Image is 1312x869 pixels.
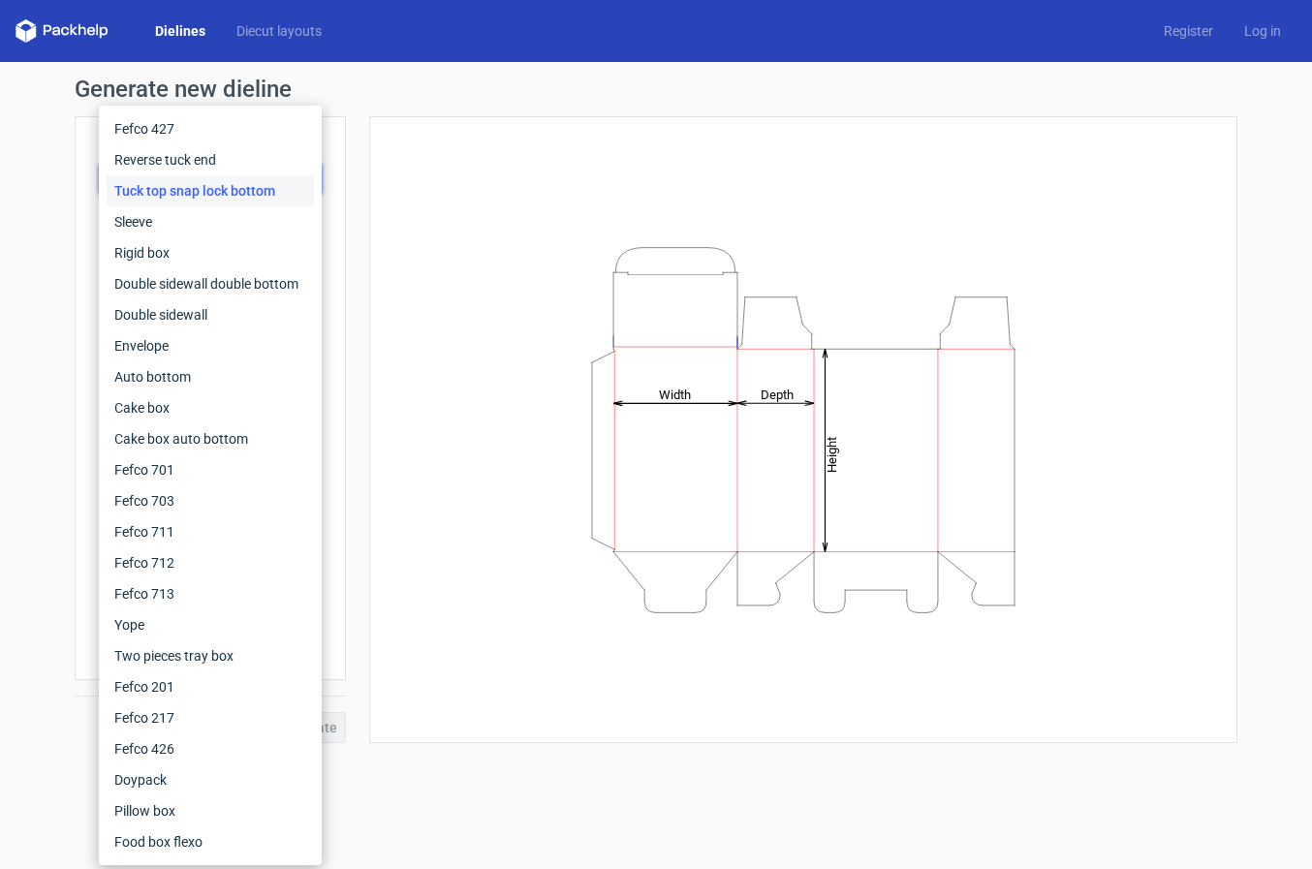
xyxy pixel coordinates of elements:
[107,764,314,795] div: Doypack
[107,454,314,485] div: Fefco 701
[107,175,314,206] div: Tuck top snap lock bottom
[107,671,314,702] div: Fefco 201
[659,387,691,401] tspan: Width
[107,547,314,578] div: Fefco 712
[107,330,314,361] div: Envelope
[761,387,794,401] tspan: Depth
[107,733,314,764] div: Fefco 426
[107,392,314,423] div: Cake box
[1229,21,1296,41] a: Log in
[107,144,314,175] div: Reverse tuck end
[107,609,314,640] div: Yope
[107,516,314,547] div: Fefco 711
[107,237,314,268] div: Rigid box
[75,78,1237,101] h1: Generate new dieline
[140,21,221,41] a: Dielines
[107,578,314,609] div: Fefco 713
[107,702,314,733] div: Fefco 217
[107,299,314,330] div: Double sidewall
[107,826,314,857] div: Food box flexo
[107,640,314,671] div: Two pieces tray box
[221,21,337,41] a: Diecut layouts
[107,361,314,392] div: Auto bottom
[107,268,314,299] div: Double sidewall double bottom
[107,795,314,826] div: Pillow box
[1148,21,1229,41] a: Register
[825,436,839,472] tspan: Height
[107,206,314,237] div: Sleeve
[107,113,314,144] div: Fefco 427
[107,423,314,454] div: Cake box auto bottom
[107,485,314,516] div: Fefco 703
